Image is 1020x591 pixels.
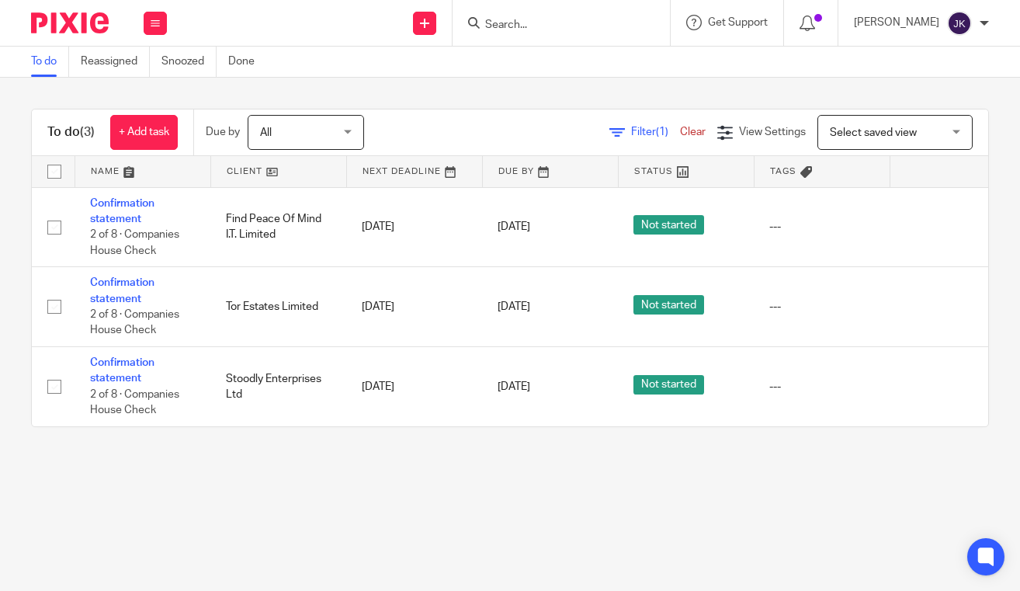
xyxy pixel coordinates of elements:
a: Reassigned [81,47,150,77]
h1: To do [47,124,95,141]
a: Snoozed [161,47,217,77]
span: Select saved view [830,127,917,138]
span: Not started [633,375,704,395]
a: + Add task [110,115,178,150]
td: Stoodly Enterprises Ltd [210,347,346,426]
p: [PERSON_NAME] [854,15,939,30]
span: View Settings [739,127,806,137]
span: [DATE] [498,221,530,232]
span: Not started [633,215,704,235]
a: Done [228,47,266,77]
span: Not started [633,295,704,315]
a: Confirmation statement [90,357,154,384]
span: (1) [656,127,668,137]
div: --- [769,219,874,235]
td: [DATE] [346,267,482,347]
span: [DATE] [498,301,530,312]
a: To do [31,47,69,77]
img: Pixie [31,12,109,33]
td: [DATE] [346,347,482,426]
span: 2 of 8 · Companies House Check [90,389,179,416]
span: Filter [631,127,680,137]
div: --- [769,299,874,315]
span: 2 of 8 · Companies House Check [90,309,179,336]
span: Get Support [708,17,768,28]
span: [DATE] [498,381,530,392]
td: Tor Estates Limited [210,267,346,347]
span: 2 of 8 · Companies House Check [90,229,179,256]
span: All [260,127,272,138]
span: Tags [770,167,796,176]
span: (3) [80,126,95,138]
td: Find Peace Of Mind I.T. Limited [210,187,346,267]
td: [DATE] [346,187,482,267]
input: Search [484,19,623,33]
a: Clear [680,127,706,137]
div: --- [769,379,874,395]
a: Confirmation statement [90,277,154,304]
a: Confirmation statement [90,198,154,224]
img: svg%3E [947,11,972,36]
p: Due by [206,124,240,140]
